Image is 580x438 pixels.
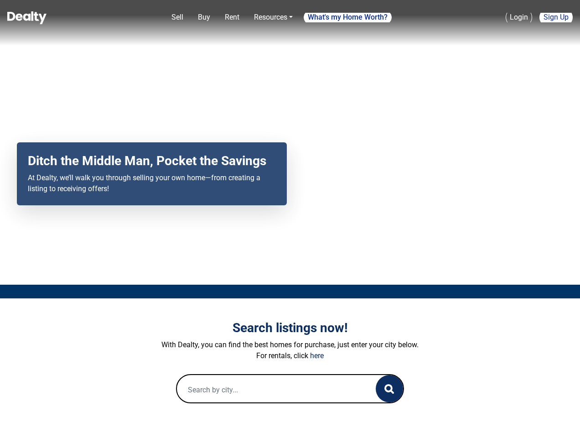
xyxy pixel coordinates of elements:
[177,375,357,404] input: Search by city...
[221,8,243,26] a: Rent
[250,8,296,26] a: Resources
[7,11,47,24] img: Dealty - Buy, Sell & Rent Homes
[194,8,214,26] a: Buy
[539,8,573,27] a: Sign Up
[37,320,543,336] h3: Search listings now!
[506,8,532,27] a: Login
[37,339,543,350] p: With Dealty, you can find the best homes for purchase, just enter your city below.
[28,153,276,169] h2: Ditch the Middle Man, Pocket the Savings
[168,8,187,26] a: Sell
[304,10,392,25] a: What's my Home Worth?
[28,172,276,194] p: At Dealty, we’ll walk you through selling your own home—from creating a listing to receiving offers!
[37,350,543,361] p: For rentals, click
[310,351,324,360] a: here
[549,407,571,429] iframe: Intercom live chat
